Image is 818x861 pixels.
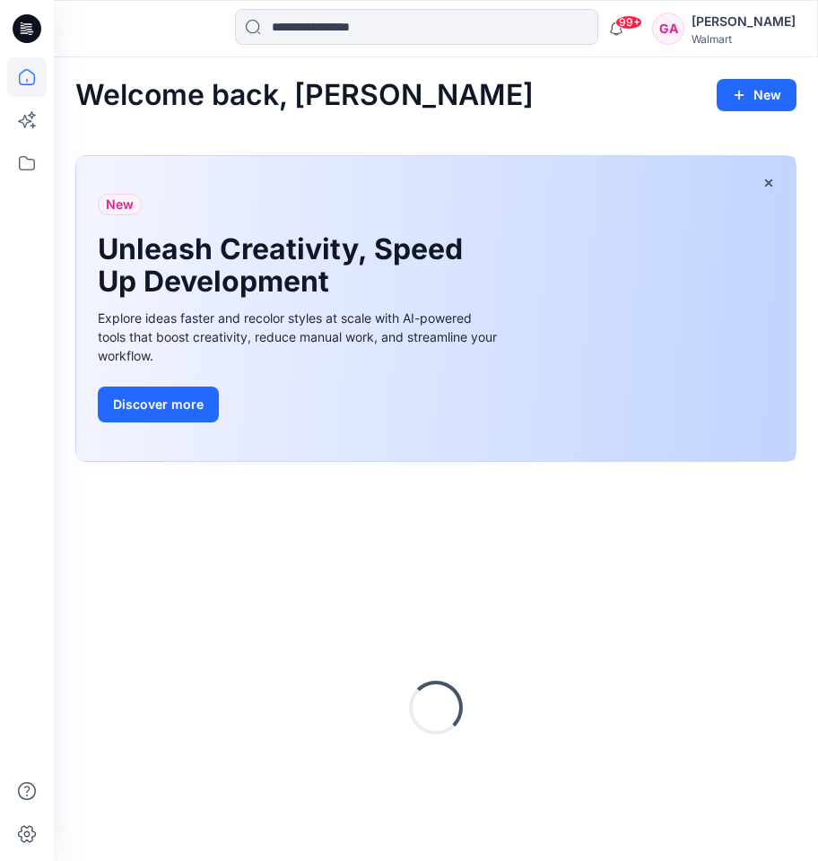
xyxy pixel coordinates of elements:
[717,79,796,111] button: New
[98,233,474,298] h1: Unleash Creativity, Speed Up Development
[692,11,796,32] div: [PERSON_NAME]
[652,13,684,45] div: GA
[98,309,501,365] div: Explore ideas faster and recolor styles at scale with AI-powered tools that boost creativity, red...
[106,194,134,215] span: New
[98,387,219,422] button: Discover more
[98,387,501,422] a: Discover more
[692,32,796,46] div: Walmart
[615,15,642,30] span: 99+
[75,79,534,112] h2: Welcome back, [PERSON_NAME]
